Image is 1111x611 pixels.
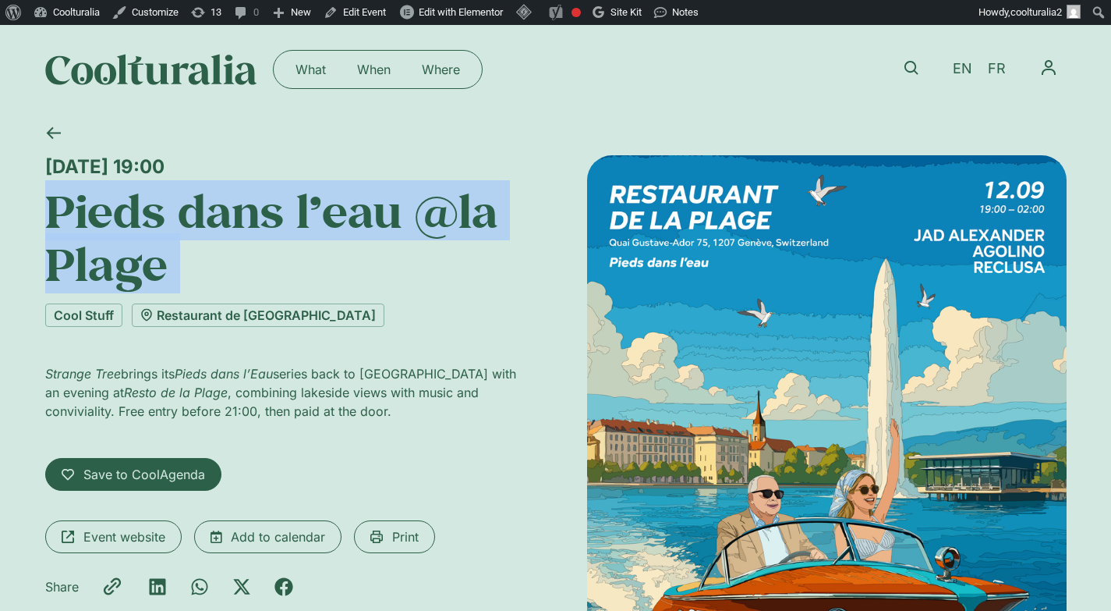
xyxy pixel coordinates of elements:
[1031,50,1067,86] nav: Menu
[45,520,182,553] a: Event website
[175,366,273,382] em: Pieds dans l’Eau
[45,366,121,382] em: Strange Tree
[610,6,642,18] span: Site Kit
[124,385,228,400] em: Resto de la Plage
[83,528,165,546] span: Event website
[45,577,79,596] p: Share
[392,528,419,546] span: Print
[45,364,525,421] p: brings its series back to [GEOGRAPHIC_DATA] with an evening at , combining lakeside views with mu...
[148,577,167,596] div: Share on linkedin
[1031,50,1067,86] button: Menu Toggle
[1010,6,1062,18] span: coolturalia2
[45,155,525,178] div: [DATE] 19:00
[571,8,581,17] div: Focus keyphrase not set
[231,528,325,546] span: Add to calendar
[45,458,221,491] a: Save to CoolAgenda
[232,577,251,596] div: Share on x-twitter
[83,465,205,484] span: Save to CoolAgenda
[419,6,503,18] span: Edit with Elementor
[341,57,406,82] a: When
[980,58,1014,80] a: FR
[280,57,341,82] a: What
[988,61,1006,77] span: FR
[132,304,384,327] a: Restaurant de [GEOGRAPHIC_DATA]
[354,520,435,553] a: Print
[194,520,341,553] a: Add to calendar
[953,61,972,77] span: EN
[406,57,476,82] a: Where
[280,57,476,82] nav: Menu
[274,577,293,596] div: Share on facebook
[945,58,980,80] a: EN
[45,184,525,291] h1: Pieds dans l’eau @la Plage
[190,577,209,596] div: Share on whatsapp
[45,304,122,327] a: Cool Stuff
